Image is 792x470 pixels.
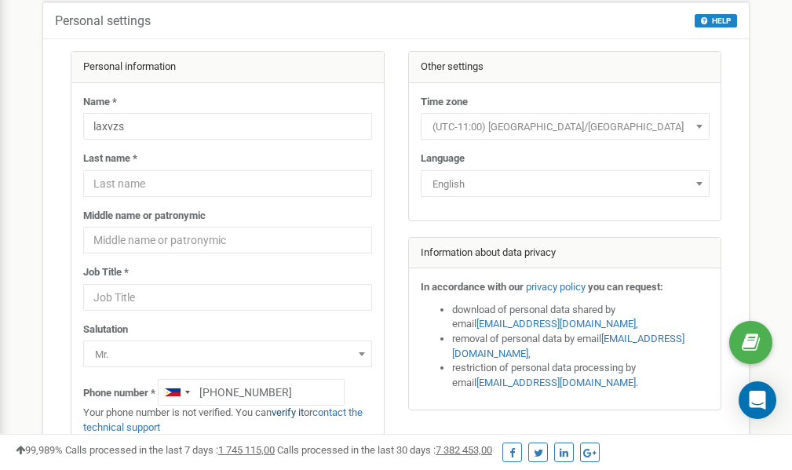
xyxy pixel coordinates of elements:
[83,170,372,197] input: Last name
[421,151,465,166] label: Language
[426,116,704,138] span: (UTC-11:00) Pacific/Midway
[421,281,524,293] strong: In accordance with our
[218,444,275,456] u: 1 745 115,00
[695,14,737,27] button: HELP
[409,238,721,269] div: Information about data privacy
[476,318,636,330] a: [EMAIL_ADDRESS][DOMAIN_NAME]
[83,151,137,166] label: Last name *
[83,284,372,311] input: Job Title
[83,322,128,337] label: Salutation
[83,113,372,140] input: Name
[55,14,151,28] h5: Personal settings
[16,444,63,456] span: 99,989%
[476,377,636,388] a: [EMAIL_ADDRESS][DOMAIN_NAME]
[436,444,492,456] u: 7 382 453,00
[452,361,710,390] li: restriction of personal data processing by email .
[158,379,345,406] input: +1-800-555-55-55
[277,444,492,456] span: Calls processed in the last 30 days :
[452,332,710,361] li: removal of personal data by email ,
[426,173,704,195] span: English
[83,386,155,401] label: Phone number *
[452,333,684,359] a: [EMAIL_ADDRESS][DOMAIN_NAME]
[421,113,710,140] span: (UTC-11:00) Pacific/Midway
[409,52,721,83] div: Other settings
[83,265,129,280] label: Job Title *
[452,303,710,332] li: download of personal data shared by email ,
[83,406,372,435] p: Your phone number is not verified. You can or
[159,380,195,405] div: Telephone country code
[83,341,372,367] span: Mr.
[71,52,384,83] div: Personal information
[83,95,117,110] label: Name *
[272,406,304,418] a: verify it
[588,281,663,293] strong: you can request:
[421,170,710,197] span: English
[65,444,275,456] span: Calls processed in the last 7 days :
[739,381,776,419] div: Open Intercom Messenger
[89,344,367,366] span: Mr.
[83,209,206,224] label: Middle name or patronymic
[83,406,363,433] a: contact the technical support
[526,281,586,293] a: privacy policy
[421,95,468,110] label: Time zone
[83,227,372,253] input: Middle name or patronymic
